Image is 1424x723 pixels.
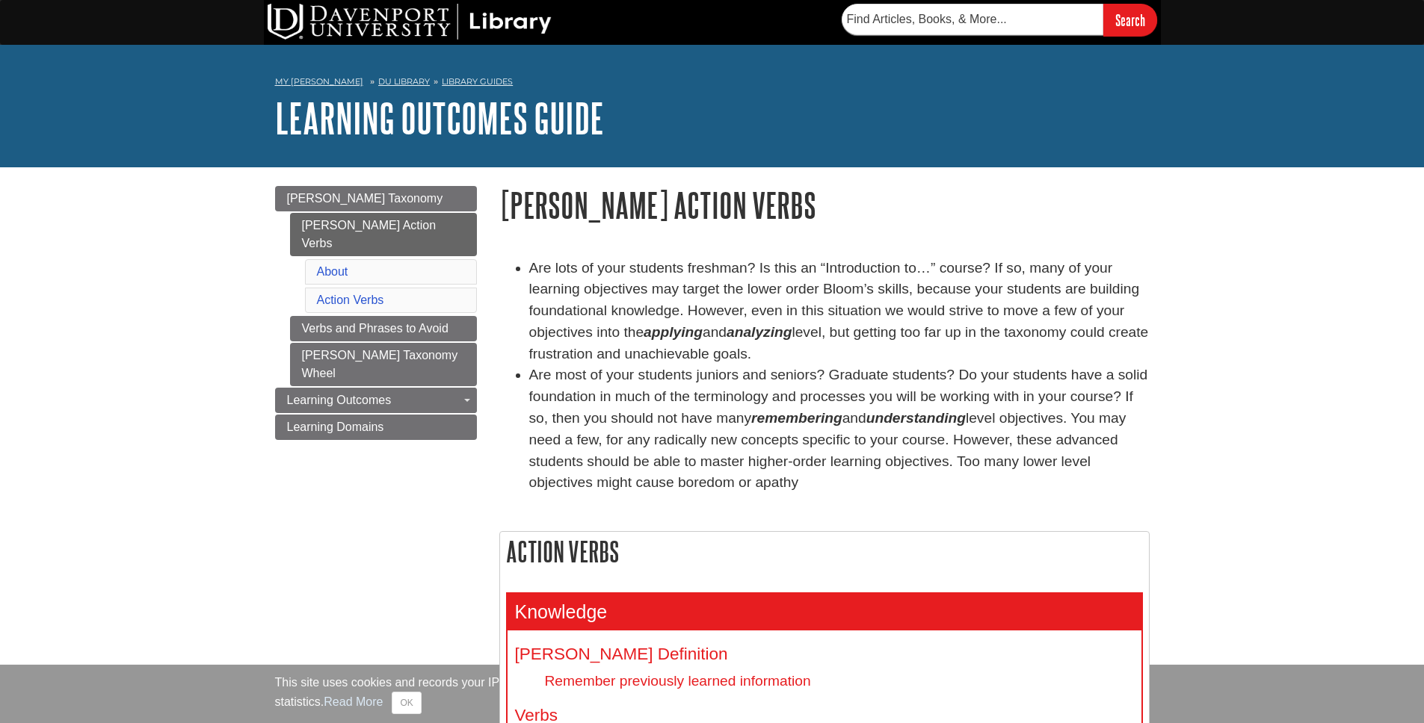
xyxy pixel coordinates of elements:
[275,674,1150,714] div: This site uses cookies and records your IP address for usage statistics. Additionally, we use Goo...
[290,316,477,341] a: Verbs and Phrases to Avoid
[268,4,552,40] img: DU Library
[442,76,513,87] a: Library Guides
[275,186,477,440] div: Guide Page Menu
[1103,4,1157,36] input: Search
[545,671,1134,691] dd: Remember previously learned information
[290,343,477,386] a: [PERSON_NAME] Taxonomy Wheel
[727,324,792,340] strong: analyzing
[317,265,348,278] a: About
[287,421,384,433] span: Learning Domains
[842,4,1157,36] form: Searches DU Library's articles, books, and more
[508,594,1141,630] h3: Knowledge
[287,192,443,205] span: [PERSON_NAME] Taxonomy
[529,364,1150,494] li: Are most of your students juniors and seniors? Graduate students? Do your students have a solid f...
[275,186,477,211] a: [PERSON_NAME] Taxonomy
[287,394,392,406] span: Learning Outcomes
[275,388,477,413] a: Learning Outcomes
[866,410,966,426] em: understanding
[275,72,1150,96] nav: breadcrumb
[842,4,1103,35] input: Find Articles, Books, & More...
[751,410,842,426] em: remembering
[392,692,421,714] button: Close
[317,294,384,306] a: Action Verbs
[275,75,363,88] a: My [PERSON_NAME]
[275,95,604,141] a: Learning Outcomes Guide
[378,76,430,87] a: DU Library
[500,532,1149,571] h2: Action Verbs
[499,186,1150,224] h1: [PERSON_NAME] Action Verbs
[275,415,477,440] a: Learning Domains
[290,213,477,256] a: [PERSON_NAME] Action Verbs
[529,258,1150,365] li: Are lots of your students freshman? Is this an “Introduction to…” course? If so, many of your lea...
[515,645,1134,664] h4: [PERSON_NAME] Definition
[324,695,383,708] a: Read More
[644,324,703,340] strong: applying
